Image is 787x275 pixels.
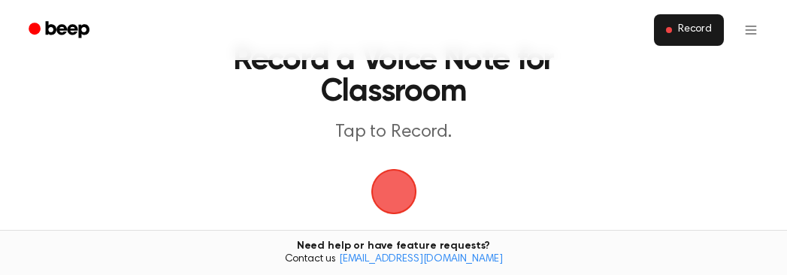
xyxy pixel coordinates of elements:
img: Beep Logo [371,169,416,214]
button: Record [654,14,724,46]
a: Beep [18,16,103,45]
span: Contact us [9,253,778,267]
span: Record [678,23,712,37]
p: Tap to Record. [162,120,625,145]
a: [EMAIL_ADDRESS][DOMAIN_NAME] [339,254,503,264]
button: Open menu [733,12,769,48]
h1: Record a Voice Note for Classroom [162,45,625,108]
